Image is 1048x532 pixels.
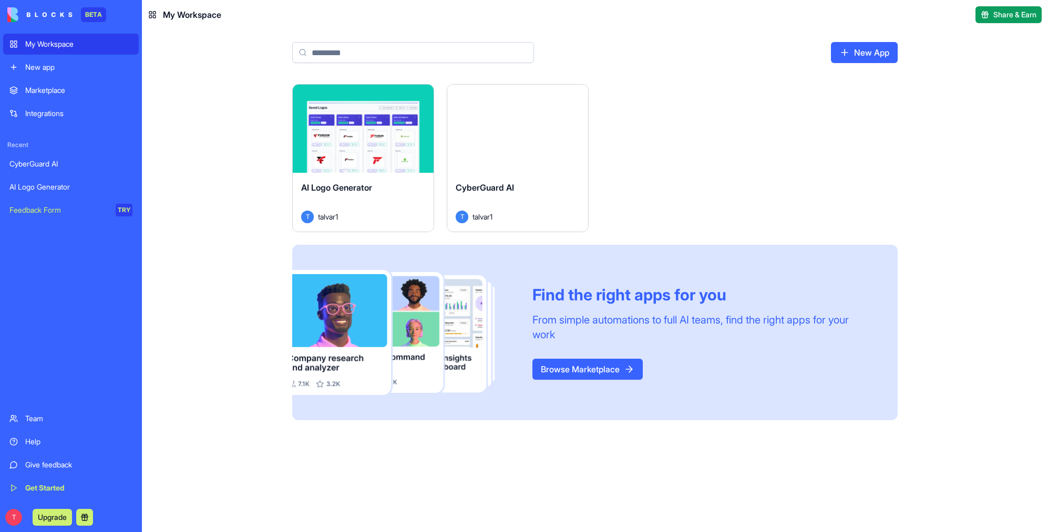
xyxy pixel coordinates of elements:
[116,204,132,216] div: TRY
[456,182,514,193] span: CyberGuard AI
[7,7,73,22] img: logo
[25,108,132,119] div: Integrations
[532,359,643,380] a: Browse Marketplace
[33,512,72,522] a: Upgrade
[975,6,1042,23] button: Share & Earn
[9,205,108,215] div: Feedback Form
[25,483,132,493] div: Get Started
[163,8,221,21] span: My Workspace
[25,85,132,96] div: Marketplace
[292,84,434,232] a: AI Logo GeneratorTtalvar1
[9,182,132,192] div: AI Logo Generator
[3,141,139,149] span: Recent
[33,509,72,526] button: Upgrade
[3,431,139,452] a: Help
[9,159,132,169] div: CyberGuard AI
[292,270,516,395] img: Frame_181_egmpey.png
[456,211,468,223] span: T
[993,9,1036,20] span: Share & Earn
[318,211,338,222] span: talvar1
[301,182,372,193] span: AI Logo Generator
[7,7,106,22] a: BETA
[831,42,898,63] a: New App
[3,454,139,475] a: Give feedback
[3,176,139,197] a: AI Logo Generator
[532,285,872,304] div: Find the right apps for you
[25,39,132,49] div: My Workspace
[3,103,139,124] a: Integrations
[3,80,139,101] a: Marketplace
[25,436,132,447] div: Help
[301,211,314,223] span: T
[81,7,106,22] div: BETA
[25,62,132,72] div: New app
[3,153,139,174] a: CyberGuard AI
[3,57,139,78] a: New app
[3,477,139,498] a: Get Started
[532,312,872,342] div: From simple automations to full AI teams, find the right apps for your work
[25,413,132,424] div: Team
[5,509,22,526] span: T
[25,460,132,470] div: Give feedback
[3,200,139,221] a: Feedback FormTRY
[447,84,589,232] a: CyberGuard AITtalvar1
[472,211,492,222] span: talvar1
[3,408,139,429] a: Team
[3,34,139,55] a: My Workspace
